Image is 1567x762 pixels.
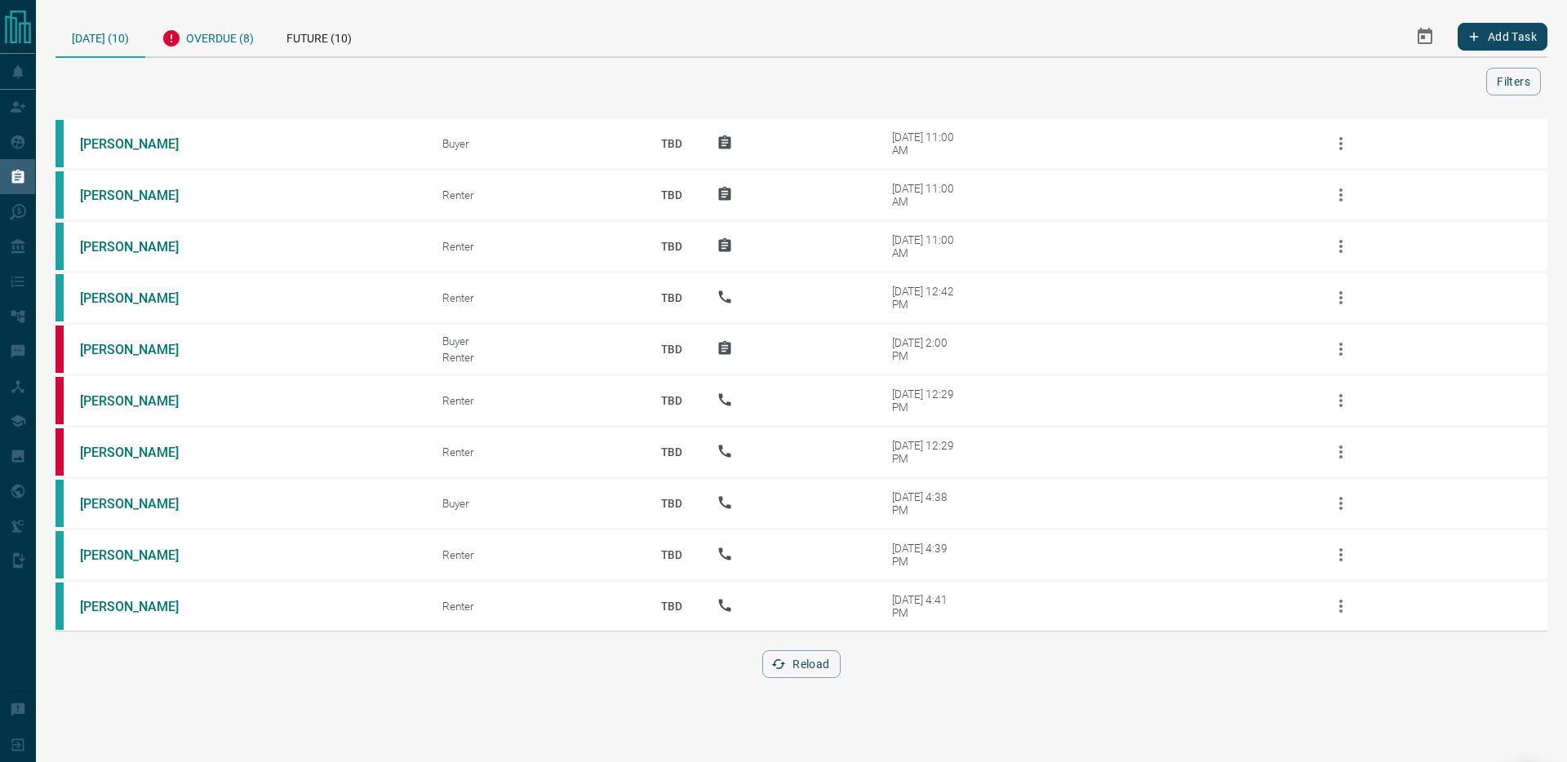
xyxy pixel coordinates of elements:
div: Buyer [442,497,627,510]
div: Renter [442,291,627,304]
div: [DATE] 12:29 PM [892,439,961,465]
div: [DATE] 4:41 PM [892,593,961,619]
p: TBD [651,584,692,628]
div: property.ca [55,326,64,373]
div: Renter [442,240,627,253]
div: property.ca [55,428,64,476]
div: condos.ca [55,171,64,219]
p: TBD [651,276,692,320]
div: Renter [442,445,627,459]
div: [DATE] 4:38 PM [892,490,961,516]
a: [PERSON_NAME] [80,188,202,203]
a: [PERSON_NAME] [80,342,202,357]
button: Add Task [1458,23,1547,51]
button: Reload [762,650,840,678]
p: TBD [651,533,692,577]
p: TBD [651,481,692,525]
div: condos.ca [55,120,64,167]
a: [PERSON_NAME] [80,239,202,255]
div: condos.ca [55,223,64,270]
p: TBD [651,173,692,217]
a: [PERSON_NAME] [80,393,202,409]
div: Future (10) [270,16,368,56]
p: TBD [651,224,692,268]
button: Filters [1486,68,1541,95]
div: Renter [442,600,627,613]
p: TBD [651,379,692,423]
div: Buyer [442,137,627,150]
div: [DATE] 11:00 AM [892,182,961,208]
div: [DATE] 12:42 PM [892,285,961,311]
div: Renter [442,548,627,561]
p: TBD [651,430,692,474]
div: [DATE] 2:00 PM [892,336,961,362]
div: condos.ca [55,274,64,321]
a: [PERSON_NAME] [80,496,202,512]
div: condos.ca [55,583,64,630]
div: Renter [442,188,627,202]
div: [DATE] 11:00 AM [892,233,961,259]
div: [DATE] 11:00 AM [892,131,961,157]
button: Select Date Range [1405,17,1445,56]
div: [DATE] 12:29 PM [892,388,961,414]
div: Buyer [442,334,627,348]
p: TBD [651,122,692,166]
a: [PERSON_NAME] [80,290,202,306]
a: [PERSON_NAME] [80,547,202,563]
div: Overdue (8) [145,16,270,56]
div: Renter [442,351,627,364]
div: Renter [442,394,627,407]
a: [PERSON_NAME] [80,136,202,152]
div: condos.ca [55,531,64,578]
div: [DATE] (10) [55,16,145,58]
div: [DATE] 4:39 PM [892,542,961,568]
p: TBD [651,327,692,371]
a: [PERSON_NAME] [80,599,202,614]
div: property.ca [55,377,64,424]
a: [PERSON_NAME] [80,445,202,460]
div: condos.ca [55,480,64,527]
